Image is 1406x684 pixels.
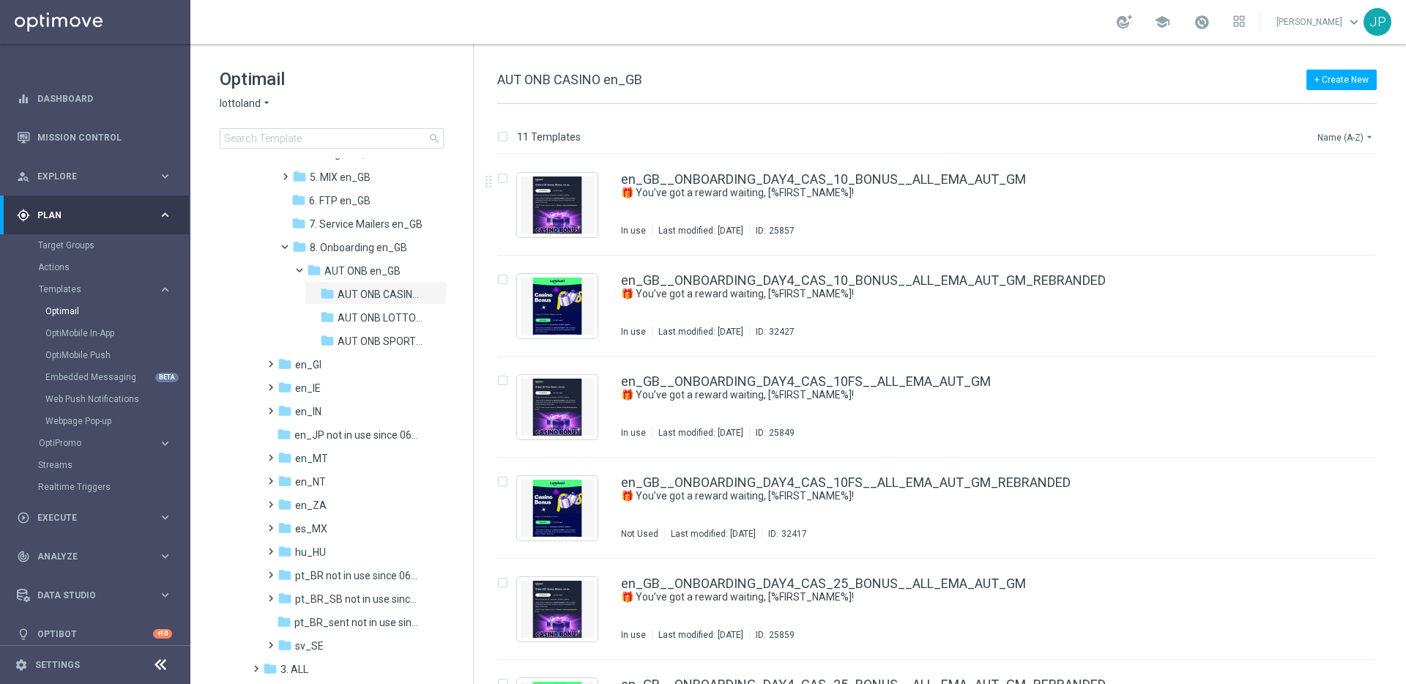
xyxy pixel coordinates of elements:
div: Templates [39,285,158,294]
div: Templates keyboard_arrow_right [38,283,173,295]
i: person_search [17,170,30,183]
div: 25859 [769,629,795,641]
span: sv_SE [295,639,324,653]
i: folder [278,474,292,488]
span: keyboard_arrow_down [1346,14,1362,30]
div: equalizer Dashboard [16,93,173,105]
a: Webpage Pop-up [45,415,152,427]
i: folder [307,263,321,278]
div: JP [1364,8,1391,36]
a: 🎁 You’ve got a reward waiting, [%FIRST_NAME%]! [621,186,1280,200]
i: equalizer [17,92,30,105]
div: Execute [17,511,158,524]
i: settings [15,658,28,672]
button: Name (A-Z)arrow_drop_down [1316,128,1377,146]
button: track_changes Analyze keyboard_arrow_right [16,551,173,562]
div: Press SPACE to select this row. [483,559,1403,660]
a: Streams [38,459,152,471]
a: OptiMobile Push [45,349,152,361]
a: Dashboard [37,79,172,118]
div: play_circle_outline Execute keyboard_arrow_right [16,512,173,524]
div: Last modified: [DATE] [652,225,749,237]
div: OptiPromo keyboard_arrow_right [38,437,173,449]
a: en_GB__ONBOARDING_DAY4_CAS_10FS__ALL_EMA_AUT_GM_REBRANDED [621,476,1071,489]
button: lightbulb Optibot +10 [16,628,173,640]
a: OptiMobile In-App [45,327,152,339]
a: en_GB__ONBOARDING_DAY4_CAS_25_BONUS__ALL_EMA_AUT_GM [621,577,1026,590]
button: Mission Control [16,132,173,144]
div: In use [621,427,646,439]
i: folder [291,216,306,231]
span: en_IN [295,405,321,418]
i: folder [278,357,292,371]
span: en_ZA [295,499,327,512]
a: Optimail [45,305,152,317]
div: ID: [749,225,795,237]
button: + Create New [1306,70,1377,90]
span: Plan [37,211,158,220]
div: In use [621,326,646,338]
i: folder [263,661,278,676]
span: en_JP not in use since 06/2025 [294,428,421,442]
div: ID: [749,427,795,439]
div: Mission Control [17,118,172,157]
div: Actions [38,256,189,278]
div: ID: [749,326,795,338]
div: Press SPACE to select this row. [483,155,1403,256]
i: keyboard_arrow_right [158,588,172,602]
i: folder [292,239,307,254]
a: Realtime Triggers [38,481,152,493]
span: AUT ONB en_GB [324,264,401,278]
div: BETA [155,373,179,382]
i: keyboard_arrow_right [158,510,172,524]
div: In use [621,225,646,237]
div: 🎁 You’ve got a reward waiting, [%FIRST_NAME%]! [621,186,1314,200]
i: folder [278,521,292,535]
div: Last modified: [DATE] [652,326,749,338]
span: AUT ONB CASINO en_GB [338,288,423,301]
span: hu_HU [295,546,326,559]
div: Optibot [17,614,172,653]
i: keyboard_arrow_right [158,436,172,450]
span: en_GI [295,358,321,371]
span: school [1154,14,1170,30]
a: 🎁 You’ve got a reward waiting, [%FIRST_NAME%]! [621,388,1280,402]
img: 25859.jpeg [521,581,594,638]
i: folder [278,638,292,653]
div: Dashboard [17,79,172,118]
div: 25857 [769,225,795,237]
i: track_changes [17,550,30,563]
i: folder [320,286,335,301]
span: pt_BR_SB not in use since 06/2025 [295,592,421,606]
a: Mission Control [37,118,172,157]
span: pt_BR not in use since 06/2025 [295,569,421,582]
i: keyboard_arrow_right [158,169,172,183]
a: [PERSON_NAME]keyboard_arrow_down [1275,11,1364,33]
i: folder [278,404,292,418]
div: OptiPromo [39,439,158,447]
i: folder [278,380,292,395]
a: Actions [38,261,152,273]
i: keyboard_arrow_right [158,283,172,297]
div: 25849 [769,427,795,439]
a: 🎁 You’ve got a reward waiting, [%FIRST_NAME%]! [621,590,1280,604]
span: AUT ONB SPORTS en_GB [338,335,423,348]
i: folder [277,614,291,629]
i: arrow_drop_down [1364,131,1375,143]
i: play_circle_outline [17,511,30,524]
span: 5. MIX en_GB [310,171,371,184]
div: Last modified: [DATE] [652,629,749,641]
div: Data Studio keyboard_arrow_right [16,590,173,601]
button: lottoland arrow_drop_down [220,97,272,111]
span: en_NT [295,475,326,488]
div: Press SPACE to select this row. [483,458,1403,559]
div: Press SPACE to select this row. [483,256,1403,357]
button: person_search Explore keyboard_arrow_right [16,171,173,182]
div: Embedded Messaging [45,366,189,388]
div: Plan [17,209,158,222]
a: Embedded Messaging [45,371,152,383]
span: lottoland [220,97,261,111]
div: +10 [153,629,172,639]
